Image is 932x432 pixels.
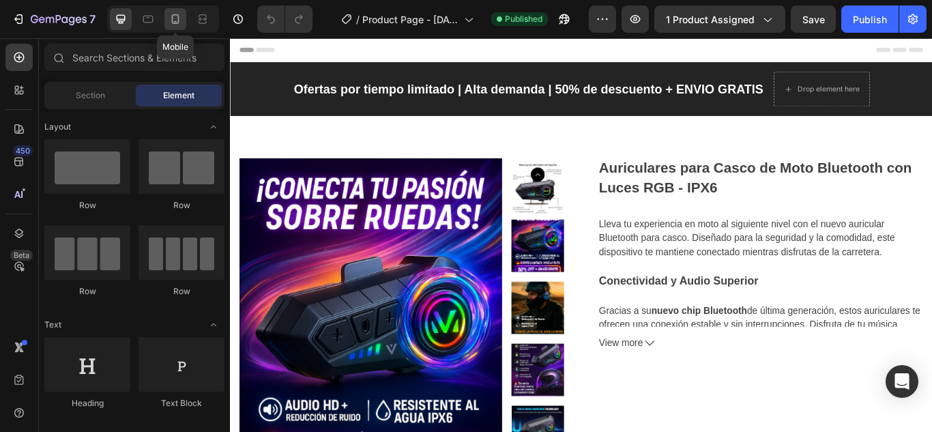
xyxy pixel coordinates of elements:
[230,38,932,432] iframe: Design area
[430,312,805,405] p: Gracias a su de última generación, estos auriculares te ofrecen una conexión estable y sin interr...
[44,285,130,298] div: Row
[139,397,224,409] div: Text Block
[44,121,71,133] span: Layout
[5,5,102,33] button: 7
[350,151,366,167] button: Carousel Back Arrow
[10,250,33,261] div: Beta
[430,276,616,290] h3: Conectividad y Audio Superior
[139,285,224,298] div: Row
[491,312,603,323] b: nuevo chip Bluetooth
[886,365,918,398] div: Open Intercom Messenger
[666,12,755,27] span: 1 product assigned
[89,11,96,27] p: 7
[430,347,809,364] button: View more
[654,5,785,33] button: 1 product assigned
[13,145,33,156] div: 450
[430,142,795,184] h2: Auriculares para Casco de Moto Bluetooth con Luces RGB - IPX6
[44,397,130,409] div: Heading
[430,211,775,255] p: Lleva tu experiencia en moto al siguiente nivel con el nuevo auricular Bluetooth para casco. Dise...
[853,12,887,27] div: Publish
[44,44,224,71] input: Search Sections & Elements
[791,5,836,33] button: Save
[257,5,312,33] div: Undo/Redo
[163,89,194,102] span: Element
[356,12,360,27] span: /
[505,13,542,25] span: Published
[662,54,734,65] div: Drop element here
[44,199,130,212] div: Row
[139,199,224,212] div: Row
[430,347,481,364] span: View more
[362,12,458,27] span: Product Page - [DATE] 12:10:49
[841,5,899,33] button: Publish
[203,314,224,336] span: Toggle open
[76,89,105,102] span: Section
[44,319,61,331] span: Text
[802,14,825,25] span: Save
[203,116,224,138] span: Toggle open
